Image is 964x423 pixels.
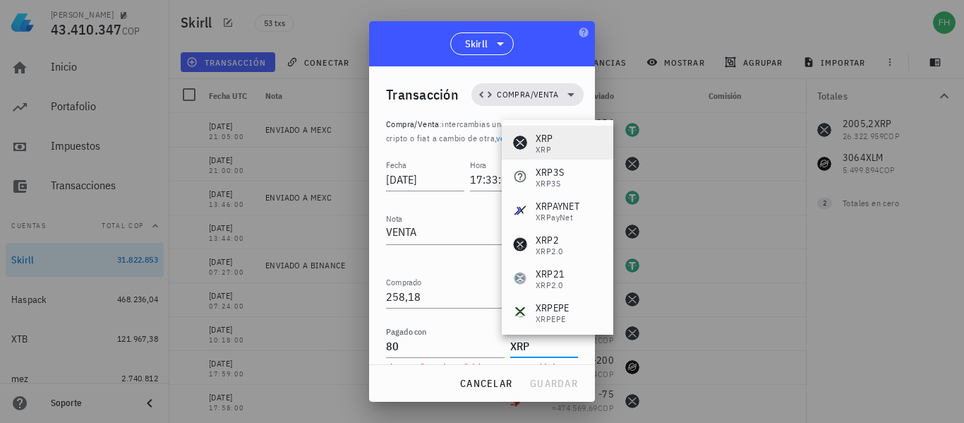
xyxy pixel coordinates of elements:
div: Transacción [386,83,459,106]
div: XRPEPE [536,301,570,315]
div: XRP2-icon [513,237,527,251]
div: El campo "pagado con" debe tener una cantidad y moneda válidos [386,363,578,380]
a: ver más [496,133,525,143]
button: cancelar [454,371,518,396]
span: Compra/Venta [386,119,440,129]
div: XRPAYNET-icon [513,203,527,218]
div: XRP21 [536,267,565,281]
div: XRP21-icon [513,271,527,285]
div: XRP2.0 [536,247,562,256]
div: XRP [536,131,553,145]
div: XRP2.0 [536,281,565,290]
span: cancelar [459,377,512,390]
div: XRP3S [536,179,564,188]
p: : [386,117,578,145]
label: Nota [386,213,402,224]
label: Fecha [386,160,406,170]
div: XRPAYNET [536,199,579,213]
span: Compra/Venta [497,88,558,102]
div: XRPEPE [536,315,570,323]
div: XRPayNet [536,213,579,222]
label: Pagado con [386,326,426,337]
span: intercambias una moneda, ya sea cripto o fiat a cambio de otra, . [386,119,566,143]
label: Comprado [386,277,421,287]
label: Hora [470,160,486,170]
input: Moneda [510,335,575,357]
div: XRP3S [536,165,564,179]
div: XRP-icon [513,136,527,150]
div: XRPEPE-icon [513,305,527,319]
div: XRP2 [536,233,562,247]
span: Skirll [465,37,488,51]
div: XRP [536,145,553,154]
